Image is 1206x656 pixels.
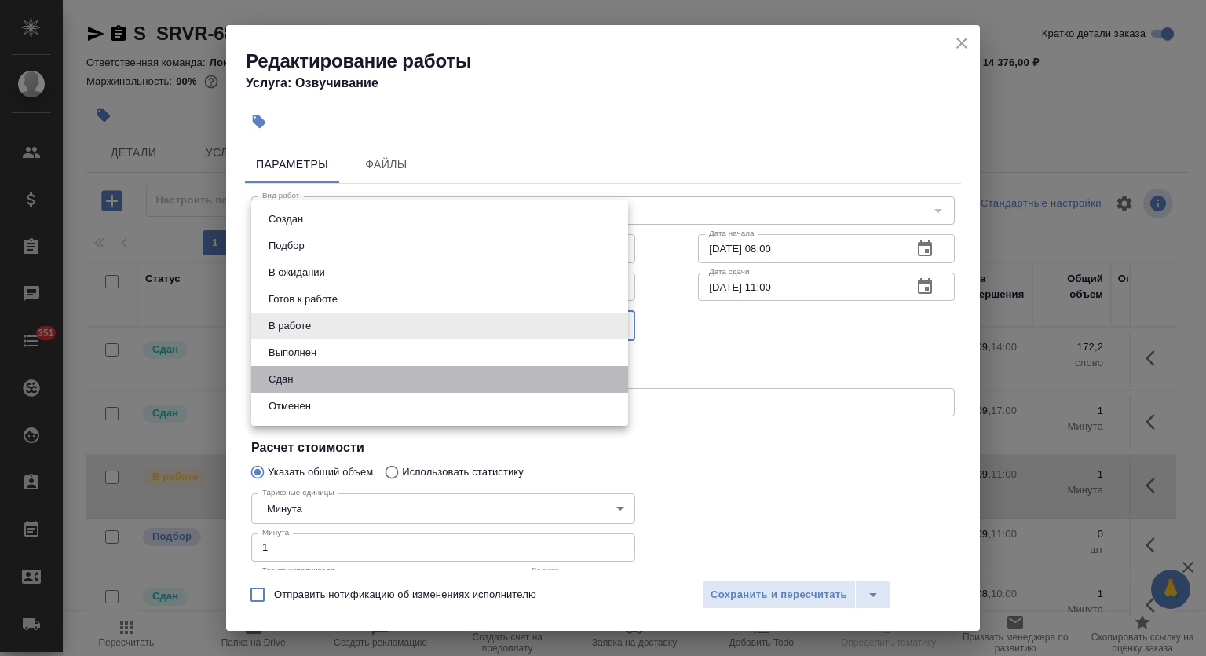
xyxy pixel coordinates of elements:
[264,317,316,335] button: В работе
[264,291,342,308] button: Готов к работе
[264,211,308,228] button: Создан
[264,237,309,255] button: Подбор
[264,264,330,281] button: В ожидании
[264,371,298,388] button: Сдан
[264,344,321,361] button: Выполнен
[264,398,316,415] button: Отменен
